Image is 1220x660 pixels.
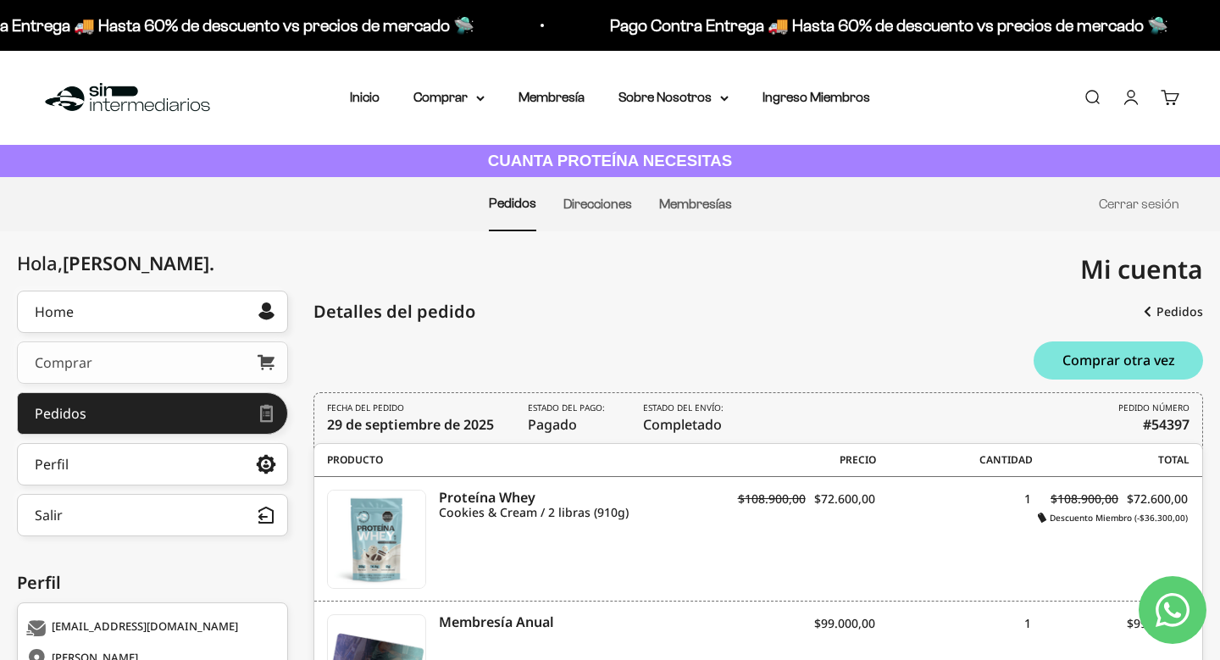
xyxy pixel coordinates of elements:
[489,196,536,210] a: Pedidos
[1143,414,1189,435] b: #54397
[1051,491,1118,507] s: $108.900,00
[327,452,719,468] span: Producto
[1031,614,1188,648] div: $99.000,00
[17,341,288,384] a: Comprar
[719,452,876,468] span: Precio
[413,86,485,108] summary: Comprar
[1033,452,1189,468] span: Total
[17,392,288,435] a: Pedidos
[17,252,214,274] div: Hola,
[563,197,632,211] a: Direcciones
[1038,512,1188,524] i: Descuento Miembro (-$36.300,00)
[1144,297,1203,327] a: Pedidos
[488,152,733,169] strong: CUANTA PROTEÍNA NECESITAS
[327,415,494,434] time: 29 de septiembre de 2025
[439,490,718,520] a: Proteína Whey Cookies & Cream / 2 libras (910g)
[814,491,875,507] span: $72.600,00
[328,491,425,588] img: Proteína Whey - Cookies & Cream / 2 libras (910g)
[209,250,214,275] span: .
[762,90,870,104] a: Ingreso Miembros
[26,620,274,637] div: [EMAIL_ADDRESS][DOMAIN_NAME]
[17,291,288,333] a: Home
[875,490,1032,524] div: 1
[35,458,69,471] div: Perfil
[1118,402,1189,414] i: PEDIDO NÚMERO
[35,508,63,522] div: Salir
[643,402,724,414] i: Estado del envío:
[535,12,1094,39] p: Pago Contra Entrega 🚚 Hasta 60% de descuento vs precios de mercado 🛸
[528,402,609,435] span: Pagado
[1034,341,1203,380] button: Comprar otra vez
[35,407,86,420] div: Pedidos
[814,615,875,631] span: $99.000,00
[439,505,718,520] i: Cookies & Cream / 2 libras (910g)
[659,197,732,211] a: Membresías
[35,305,74,319] div: Home
[327,402,404,414] i: FECHA DEL PEDIDO
[738,491,806,507] s: $108.900,00
[1080,252,1203,286] span: Mi cuenta
[350,90,380,104] a: Inicio
[17,443,288,485] a: Perfil
[1062,353,1175,367] span: Comprar otra vez
[876,452,1033,468] span: Cantidad
[618,86,729,108] summary: Sobre Nosotros
[313,299,475,324] div: Detalles del pedido
[17,570,288,596] div: Perfil
[528,402,605,414] i: Estado del pago:
[17,494,288,536] button: Salir
[643,402,728,435] span: Completado
[1127,491,1188,507] span: $72.600,00
[327,490,426,589] a: Proteína Whey - Cookies & Cream / 2 libras (910g)
[439,490,718,505] i: Proteína Whey
[518,90,585,104] a: Membresía
[63,250,214,275] span: [PERSON_NAME]
[875,614,1032,648] div: 1
[439,614,718,629] a: Membresía Anual
[35,356,92,369] div: Comprar
[1099,197,1179,211] a: Cerrar sesión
